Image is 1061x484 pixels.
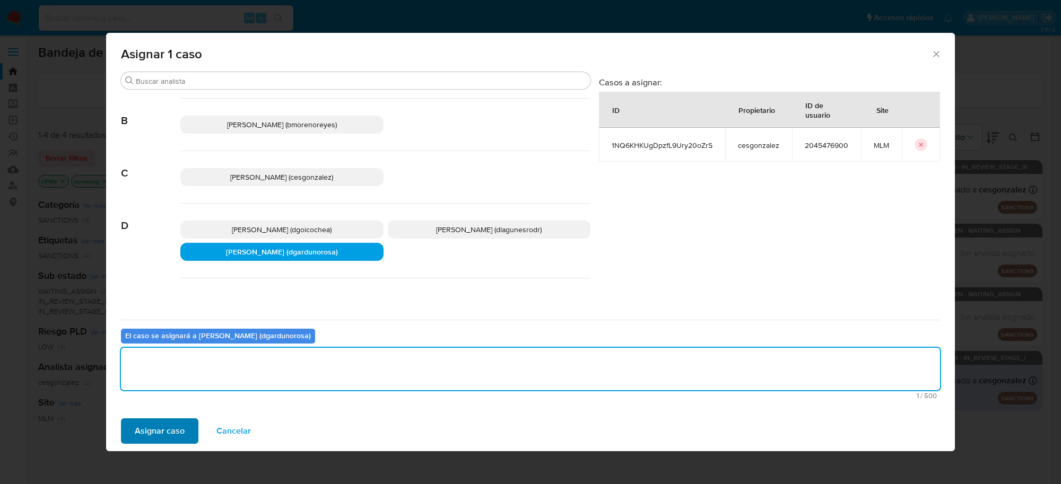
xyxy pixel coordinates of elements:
[388,221,591,239] div: [PERSON_NAME] (dlagunesrodr)
[436,224,542,235] span: [PERSON_NAME] (dlagunesrodr)
[124,392,937,399] span: Máximo 500 caracteres
[180,243,384,261] div: [PERSON_NAME] (dgardunorosa)
[915,138,927,151] button: icon-button
[232,224,332,235] span: [PERSON_NAME] (dgoicochea)
[180,116,384,134] div: [PERSON_NAME] (bmorenoreyes)
[121,99,180,127] span: B
[121,204,180,232] span: D
[874,140,889,150] span: MLM
[136,76,586,86] input: Buscar analista
[805,140,848,150] span: 2045476900
[216,419,251,443] span: Cancelar
[121,278,180,307] span: E
[230,172,333,182] span: [PERSON_NAME] (cesgonzalez)
[726,97,788,122] div: Propietario
[180,221,384,239] div: [PERSON_NAME] (dgoicochea)
[599,77,940,87] h3: Casos a asignar:
[121,418,198,444] button: Asignar caso
[121,151,180,180] span: C
[180,168,384,186] div: [PERSON_NAME] (cesgonzalez)
[106,33,955,451] div: assign-modal
[203,418,265,444] button: Cancelar
[125,330,311,341] b: El caso se asignará a [PERSON_NAME] (dgardunorosa)
[599,97,632,122] div: ID
[227,119,337,130] span: [PERSON_NAME] (bmorenoreyes)
[121,48,931,60] span: Asignar 1 caso
[793,92,860,127] div: ID de usuario
[864,97,901,122] div: Site
[226,247,338,257] span: [PERSON_NAME] (dgardunorosa)
[612,140,712,150] span: 1NQ6KHKUgDpzfL9Ury20oZrS
[738,140,779,150] span: cesgonzalez
[135,419,185,443] span: Asignar caso
[931,49,941,58] button: Cerrar ventana
[125,76,134,85] button: Buscar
